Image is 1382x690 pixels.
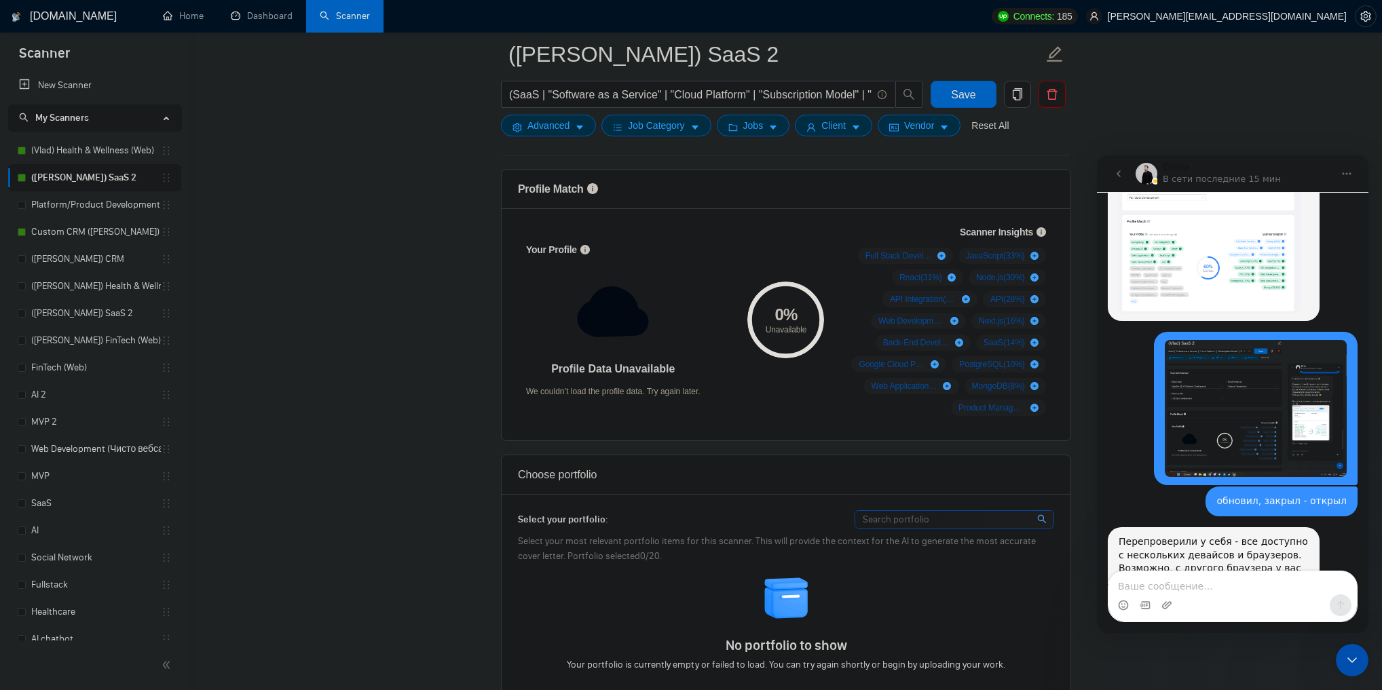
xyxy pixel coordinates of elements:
[966,250,1025,261] span: JavaScript ( 33 %)
[567,657,1005,672] span: Your portfolio is currently empty or failed to load. You can try again shortly or begin by upload...
[31,571,161,598] a: Fullstack
[717,115,790,136] button: folderJobscaret-down
[8,517,181,544] li: AI
[1356,11,1376,22] span: setting
[958,402,1025,413] span: Product Management ( 8 %)
[971,118,1009,133] a: Reset All
[19,72,170,99] a: New Scanner
[1039,88,1065,100] span: delete
[937,252,946,260] span: plus-circle
[8,164,181,191] li: (Vlad) SaaS 2
[950,317,958,325] span: plus-circle
[878,115,960,136] button: idcardVendorcaret-down
[962,295,970,303] span: plus-circle
[161,199,172,210] span: holder
[1030,360,1039,368] span: plus-circle
[8,300,181,327] li: (Tanya) SaaS 2
[119,339,250,353] div: обновил, закрыл - открыл
[161,498,172,509] span: holder
[11,372,261,498] div: Dima говорит…
[972,381,1025,391] span: MongoDB ( 8 %)
[1046,45,1064,63] span: edit
[747,326,824,334] div: Unavailable
[31,164,161,191] a: ([PERSON_NAME]) SaaS 2
[161,227,172,237] span: holder
[743,118,764,133] span: Jobs
[161,281,172,292] span: holder
[31,517,161,544] a: AI
[587,183,598,194] span: info-circle
[161,254,172,265] span: holder
[939,122,949,132] span: caret-down
[31,137,161,164] a: (Vlad) Health & Wellness (Web)
[580,245,590,254] span: info-circle
[959,359,1024,370] span: PostgreSQL ( 10 %)
[1030,295,1039,303] span: plus-circle
[1057,9,1072,24] span: 185
[851,122,861,132] span: caret-down
[31,544,161,571] a: Social Network
[19,113,29,122] span: search
[998,11,1009,22] img: upwork-logo.png
[1030,382,1039,390] span: plus-circle
[11,331,261,372] div: chervinskyi.oleh@valsydev.com говорит…
[19,112,89,123] span: My Scanners
[1030,317,1039,325] span: plus-circle
[575,122,584,132] span: caret-down
[35,112,89,123] span: My Scanners
[320,10,370,22] a: searchScanner
[163,10,204,22] a: homeHome
[31,626,161,653] a: AI chatbot
[872,381,938,391] span: Web Application ( 10 %)
[551,363,675,375] strong: Profile Data Unavailable
[512,122,522,132] span: setting
[8,72,181,99] li: New Scanner
[8,408,181,436] li: MVP 2
[12,416,260,439] textarea: Ваше сообщение...
[1005,88,1030,100] span: copy
[899,272,942,283] span: React ( 31 %)
[8,544,181,571] li: Social Network
[1030,273,1039,282] span: plus-circle
[161,471,172,482] span: holder
[161,525,172,536] span: holder
[948,273,956,282] span: plus-circle
[979,315,1025,326] span: Next.js ( 16 %)
[8,490,181,517] li: SaaS
[8,463,181,490] li: MVP
[889,122,899,132] span: idcard
[161,579,172,590] span: holder
[931,81,996,108] button: Save
[31,327,161,354] a: ([PERSON_NAME]) FinTech (Web)
[161,607,172,617] span: holder
[233,439,255,461] button: Отправить сообщение…
[726,636,847,655] span: No portfolio to show
[161,552,172,563] span: holder
[951,86,975,103] span: Save
[8,381,181,408] li: AI 2
[1039,81,1066,108] button: delete
[976,272,1025,283] span: Node.js ( 30 %)
[1030,252,1039,260] span: plus-circle
[518,535,1036,562] span: Select your most relevant portfolio items for this scanner. This will provide the context for the...
[895,81,922,108] button: search
[161,362,172,373] span: holder
[8,436,181,463] li: Web Development (Чисто вебсайты)
[12,6,21,28] img: logo
[8,598,181,626] li: Healthcare
[613,122,622,132] span: bars
[526,387,701,396] span: We couldn’t load the profile data. Try again later.
[518,514,608,525] span: Select your portfolio:
[1004,81,1031,108] button: copy
[1030,339,1039,347] span: plus-circle
[8,327,181,354] li: (Tanya) FinTech (Web)
[161,444,172,455] span: holder
[161,172,172,183] span: holder
[64,444,75,455] button: Добавить вложение
[501,115,596,136] button: settingAdvancedcaret-down
[11,372,223,468] div: Перепроверили у себя - все доступно с нескольких девайсов и браузеров.Возможно, с другого браузер...
[31,381,161,408] a: AI 2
